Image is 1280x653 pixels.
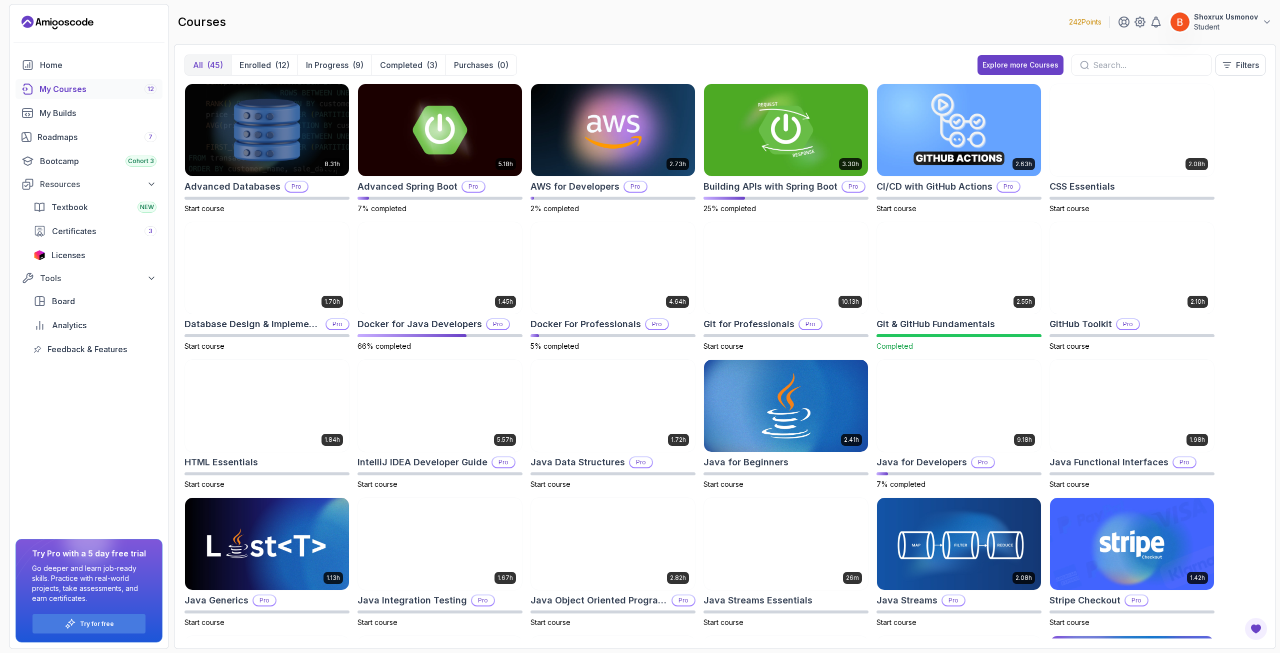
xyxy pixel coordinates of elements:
p: 5.57h [497,436,513,444]
img: Stripe Checkout card [1050,498,1214,590]
span: Start course [876,204,916,213]
h2: Java for Developers [876,455,967,469]
p: 2.82h [670,574,686,582]
a: courses [15,79,162,99]
p: Purchases [454,59,493,71]
div: My Courses [39,83,156,95]
p: Enrolled [239,59,271,71]
p: Try for free [80,620,114,628]
div: (45) [207,59,223,71]
button: Open Feedback Button [1244,617,1268,641]
div: Bootcamp [40,155,156,167]
h2: Java Streams [876,593,937,607]
img: Advanced Spring Boot card [358,84,522,176]
p: 10.13h [841,298,859,306]
a: feedback [27,339,162,359]
div: Home [40,59,156,71]
button: Enrolled(12) [231,55,297,75]
p: Pro [1173,457,1195,467]
span: Start course [1049,480,1089,488]
p: 4.64h [669,298,686,306]
p: Pro [672,595,694,605]
a: builds [15,103,162,123]
h2: Java for Beginners [703,455,788,469]
h2: GitHub Toolkit [1049,317,1112,331]
span: 3 [148,227,152,235]
a: licenses [27,245,162,265]
h2: IntelliJ IDEA Developer Guide [357,455,487,469]
a: roadmaps [15,127,162,147]
p: 1.45h [498,298,513,306]
p: Pro [646,319,668,329]
span: Start course [1049,204,1089,213]
p: 1.84h [324,436,340,444]
span: Start course [703,480,743,488]
img: Java Streams Essentials card [704,498,868,590]
p: All [193,59,203,71]
img: jetbrains icon [33,250,45,260]
a: home [15,55,162,75]
img: Docker for Java Developers card [358,222,522,314]
img: Java Streams card [877,498,1041,590]
img: Java Generics card [185,498,349,590]
p: Pro [624,182,646,192]
h2: courses [178,14,226,30]
span: Start course [357,480,397,488]
button: Explore more Courses [977,55,1063,75]
span: Completed [876,342,913,350]
p: Student [1194,22,1258,32]
img: Java for Beginners card [704,360,868,452]
a: certificates [27,221,162,241]
button: Tools [15,269,162,287]
span: Start course [357,618,397,626]
p: Pro [942,595,964,605]
p: 242 Points [1069,17,1101,27]
h2: Git & GitHub Fundamentals [876,317,995,331]
p: 2.41h [844,436,859,444]
span: Start course [703,342,743,350]
p: 1.13h [326,574,340,582]
a: bootcamp [15,151,162,171]
button: Purchases(0) [445,55,516,75]
div: Explore more Courses [982,60,1058,70]
p: Pro [842,182,864,192]
p: 9.18h [1017,436,1032,444]
p: 1.70h [324,298,340,306]
span: Start course [530,618,570,626]
img: user profile image [1170,13,1189,32]
p: Pro [1125,595,1147,605]
p: 1.98h [1189,436,1205,444]
h2: Building APIs with Spring Boot [703,180,837,194]
p: Pro [462,182,484,192]
p: Completed [380,59,422,71]
h2: Docker for Java Developers [357,317,482,331]
span: Start course [184,618,224,626]
span: 7% completed [876,480,925,488]
div: (3) [426,59,437,71]
h2: Java Object Oriented Programming [530,593,667,607]
p: Pro [253,595,275,605]
span: Start course [184,480,224,488]
span: 5% completed [530,342,579,350]
span: Start course [876,618,916,626]
p: Pro [326,319,348,329]
h2: CI/CD with GitHub Actions [876,180,992,194]
span: Start course [703,618,743,626]
span: Start course [184,342,224,350]
h2: Java Streams Essentials [703,593,812,607]
button: Filters [1215,55,1265,76]
span: Textbook [51,201,88,213]
span: 7% completed [357,204,406,213]
h2: Docker For Professionals [530,317,641,331]
p: 2.73h [669,160,686,168]
img: Docker For Professionals card [531,222,695,314]
button: user profile imageShoxrux UsmonovStudent [1170,12,1272,32]
p: 5.18h [498,160,513,168]
p: Pro [799,319,821,329]
span: Cohort 3 [128,157,154,165]
p: 2.55h [1016,298,1032,306]
a: textbook [27,197,162,217]
div: Roadmaps [37,131,156,143]
button: Try for free [32,613,146,634]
